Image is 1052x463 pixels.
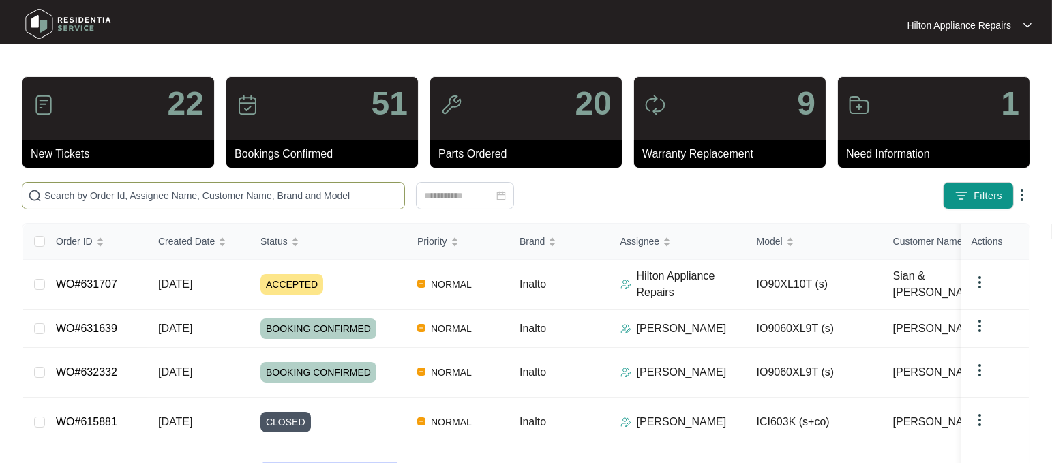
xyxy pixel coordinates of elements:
img: Vercel Logo [417,324,425,332]
img: filter icon [955,189,968,203]
a: WO#615881 [56,416,117,428]
span: ACCEPTED [260,274,323,295]
a: WO#631707 [56,278,117,290]
img: icon [237,94,258,116]
img: Assigner Icon [620,279,631,290]
span: Customer Name [893,234,963,249]
p: Need Information [846,146,1030,162]
img: Assigner Icon [620,367,631,378]
span: Inalto [520,366,546,378]
p: Hilton Appliance Repairs [637,268,746,301]
span: [DATE] [158,416,192,428]
img: Assigner Icon [620,417,631,428]
input: Search by Order Id, Assignee Name, Customer Name, Brand and Model [44,188,399,203]
th: Status [250,224,406,260]
span: [DATE] [158,366,192,378]
img: icon [848,94,870,116]
p: Bookings Confirmed [235,146,418,162]
p: 9 [797,87,815,120]
th: Priority [406,224,509,260]
span: Filters [974,189,1002,203]
td: IO9060XL9T (s) [746,348,882,398]
span: BOOKING CONFIRMED [260,362,376,383]
p: [PERSON_NAME] [637,364,727,380]
img: Vercel Logo [417,280,425,288]
span: Inalto [520,278,546,290]
span: CLOSED [260,412,311,432]
a: WO#632332 [56,366,117,378]
span: [DATE] [158,278,192,290]
span: Inalto [520,323,546,334]
th: Customer Name [882,224,1019,260]
th: Brand [509,224,610,260]
img: dropdown arrow [972,362,988,378]
th: Actions [961,224,1029,260]
span: Inalto [520,416,546,428]
p: Warranty Replacement [642,146,826,162]
img: Vercel Logo [417,368,425,376]
th: Model [746,224,882,260]
span: Created Date [158,234,215,249]
p: [PERSON_NAME] [637,320,727,337]
th: Created Date [147,224,250,260]
p: Parts Ordered [438,146,622,162]
span: [PERSON_NAME] [893,364,983,380]
p: 20 [575,87,612,120]
th: Assignee [610,224,746,260]
td: ICI603K (s+co) [746,398,882,447]
img: dropdown arrow [1023,22,1032,29]
span: NORMAL [425,364,477,380]
p: Hilton Appliance Repairs [907,18,1011,32]
span: Order ID [56,234,93,249]
span: NORMAL [425,276,477,293]
img: icon [440,94,462,116]
p: New Tickets [31,146,214,162]
td: IO9060XL9T (s) [746,310,882,348]
img: dropdown arrow [972,274,988,290]
img: dropdown arrow [1014,187,1030,203]
span: Priority [417,234,447,249]
span: Brand [520,234,545,249]
img: icon [644,94,666,116]
span: Assignee [620,234,660,249]
p: 51 [372,87,408,120]
button: filter iconFilters [943,182,1014,209]
img: search-icon [28,189,42,203]
img: icon [33,94,55,116]
span: NORMAL [425,414,477,430]
img: Assigner Icon [620,323,631,334]
span: Model [757,234,783,249]
img: Vercel Logo [417,417,425,425]
span: [PERSON_NAME] [893,414,983,430]
span: [DATE] [158,323,192,334]
th: Order ID [45,224,147,260]
p: 1 [1001,87,1019,120]
span: BOOKING CONFIRMED [260,318,376,339]
p: 22 [168,87,204,120]
img: dropdown arrow [972,412,988,428]
td: IO90XL10T (s) [746,260,882,310]
img: dropdown arrow [972,318,988,334]
img: residentia service logo [20,3,116,44]
span: [PERSON_NAME] ... [893,320,995,337]
p: [PERSON_NAME] [637,414,727,430]
span: Sian & [PERSON_NAME] [893,268,1001,301]
span: NORMAL [425,320,477,337]
a: WO#631639 [56,323,117,334]
span: Status [260,234,288,249]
